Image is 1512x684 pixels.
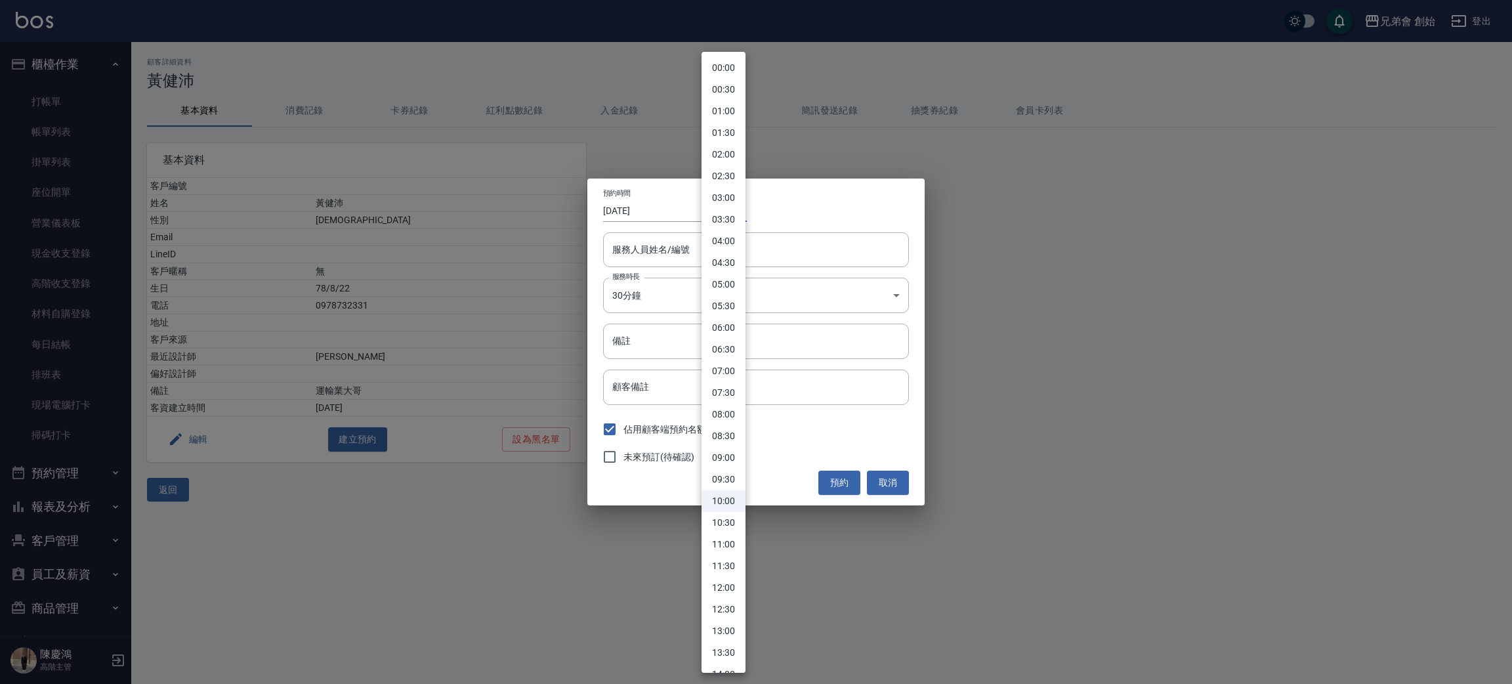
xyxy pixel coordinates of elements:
li: 08:30 [702,425,745,447]
li: 03:30 [702,209,745,230]
li: 09:30 [702,469,745,490]
li: 06:00 [702,317,745,339]
li: 05:30 [702,295,745,317]
li: 07:30 [702,382,745,404]
li: 01:30 [702,122,745,144]
li: 03:00 [702,187,745,209]
li: 11:30 [702,555,745,577]
li: 09:00 [702,447,745,469]
li: 10:30 [702,512,745,534]
li: 12:30 [702,599,745,620]
li: 13:00 [702,620,745,642]
li: 04:30 [702,252,745,274]
li: 08:00 [702,404,745,425]
li: 00:30 [702,79,745,100]
li: 04:00 [702,230,745,252]
li: 06:30 [702,339,745,360]
li: 10:00 [702,490,745,512]
li: 02:30 [702,165,745,187]
li: 12:00 [702,577,745,599]
li: 13:30 [702,642,745,664]
li: 00:00 [702,57,745,79]
li: 05:00 [702,274,745,295]
li: 02:00 [702,144,745,165]
li: 11:00 [702,534,745,555]
li: 07:00 [702,360,745,382]
li: 01:00 [702,100,745,122]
